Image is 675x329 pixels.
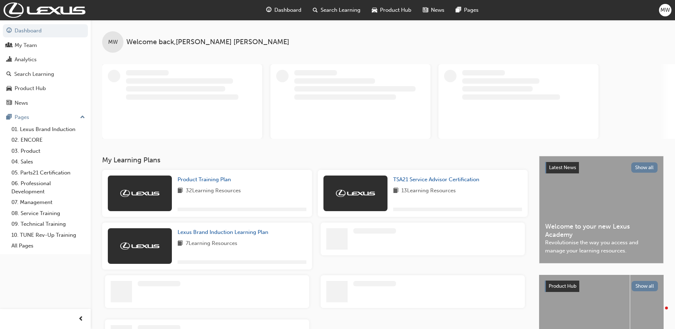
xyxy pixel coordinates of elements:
a: 02. ENCORE [9,135,88,146]
span: up-icon [80,113,85,122]
a: My Team [3,39,88,52]
span: Welcome to your new Lexus Academy [545,223,658,239]
img: Trak [4,2,85,18]
span: Welcome back , [PERSON_NAME] [PERSON_NAME] [126,38,289,46]
a: Product Training Plan [178,176,234,184]
span: Dashboard [274,6,301,14]
span: pages-icon [6,114,12,121]
span: search-icon [6,71,11,78]
span: Search Learning [321,6,360,14]
h3: My Learning Plans [102,156,528,164]
span: Latest News [549,164,576,171]
span: chart-icon [6,57,12,63]
img: Trak [336,190,375,197]
span: Product Training Plan [178,176,231,183]
span: TSA21 Service Advisor Certification [393,176,479,183]
span: guage-icon [266,6,271,15]
img: Trak [120,242,159,250]
a: 01. Lexus Brand Induction [9,124,88,135]
a: Latest NewsShow all [545,162,658,173]
a: TSA21 Service Advisor Certification [393,176,482,184]
a: news-iconNews [417,3,450,17]
button: Pages [3,111,88,124]
span: prev-icon [78,315,84,324]
span: search-icon [313,6,318,15]
a: Product HubShow all [545,281,658,292]
a: 09. Technical Training [9,219,88,230]
span: Product Hub [380,6,411,14]
a: All Pages [9,240,88,251]
button: DashboardMy TeamAnalyticsSearch LearningProduct HubNews [3,23,88,111]
span: Lexus Brand Induction Learning Plan [178,229,268,235]
a: 04. Sales [9,156,88,167]
a: 08. Service Training [9,208,88,219]
span: MW [108,38,118,46]
img: Trak [120,190,159,197]
a: 05. Parts21 Certification [9,167,88,178]
a: 06. Professional Development [9,178,88,197]
span: car-icon [372,6,377,15]
a: News [3,96,88,110]
a: Product Hub [3,82,88,95]
span: Product Hub [549,283,576,289]
button: Show all [631,162,658,173]
span: people-icon [6,42,12,49]
a: search-iconSearch Learning [307,3,366,17]
span: book-icon [393,187,399,195]
button: Show all [632,281,658,291]
span: 7 Learning Resources [186,239,237,248]
a: 03. Product [9,146,88,157]
div: Analytics [15,56,37,64]
iframe: Intercom live chat [651,305,668,322]
a: Dashboard [3,24,88,37]
span: car-icon [6,85,12,92]
a: Analytics [3,53,88,66]
span: Revolutionise the way you access and manage your learning resources. [545,239,658,255]
a: 07. Management [9,197,88,208]
span: MW [660,6,670,14]
div: Search Learning [14,70,54,78]
span: 13 Learning Resources [401,187,456,195]
div: Pages [15,113,29,121]
a: 10. TUNE Rev-Up Training [9,230,88,241]
a: guage-iconDashboard [260,3,307,17]
span: Pages [464,6,479,14]
span: news-icon [423,6,428,15]
span: guage-icon [6,28,12,34]
span: book-icon [178,239,183,248]
a: Latest NewsShow allWelcome to your new Lexus AcademyRevolutionise the way you access and manage y... [539,156,664,263]
a: car-iconProduct Hub [366,3,417,17]
span: 32 Learning Resources [186,187,241,195]
div: News [15,99,28,107]
span: pages-icon [456,6,461,15]
a: pages-iconPages [450,3,484,17]
span: book-icon [178,187,183,195]
span: News [431,6,444,14]
a: Lexus Brand Induction Learning Plan [178,228,271,236]
a: Search Learning [3,68,88,81]
div: Product Hub [15,84,46,93]
button: MW [659,4,671,16]
div: My Team [15,41,37,49]
span: news-icon [6,100,12,106]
